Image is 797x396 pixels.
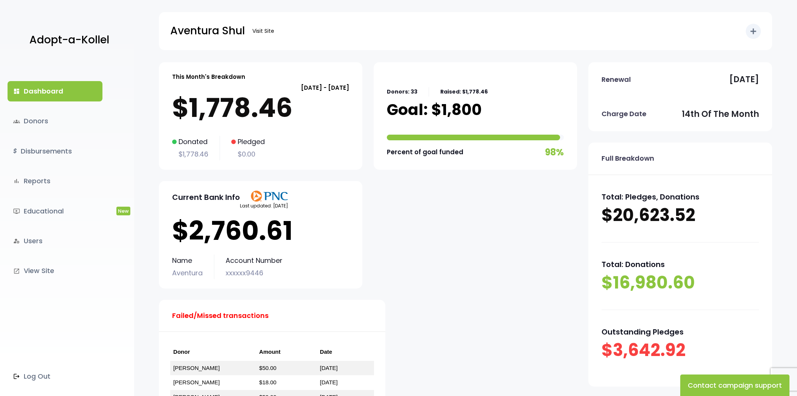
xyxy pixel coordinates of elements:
a: groupsDonors [8,111,102,131]
p: $16,980.60 [602,271,759,295]
th: Donor [170,343,256,361]
p: Current Bank Info [172,190,240,204]
p: $3,642.92 [602,339,759,362]
button: Contact campaign support [680,375,789,396]
i: add [749,27,758,36]
p: [DATE] [729,72,759,87]
i: manage_accounts [13,238,20,244]
a: $18.00 [259,379,276,385]
p: Aventura Shul [170,21,245,40]
p: Percent of goal funded [387,146,463,158]
p: Donors: 33 [387,87,417,97]
a: Log Out [8,366,102,387]
p: $1,778.46 [172,93,349,123]
button: add [746,24,761,39]
p: $0.00 [231,148,265,160]
p: Failed/Missed transactions [172,310,269,322]
p: Raised: $1,778.46 [440,87,488,97]
p: $2,760.61 [172,216,349,246]
p: xxxxxx9446 [226,267,282,279]
a: [PERSON_NAME] [173,365,220,371]
p: Outstanding Pledges [602,325,759,339]
p: $20,623.52 [602,204,759,227]
p: Name [172,255,203,267]
a: $50.00 [259,365,276,371]
a: [DATE] [320,379,337,385]
i: bar_chart [13,178,20,184]
i: ondemand_video [13,208,20,215]
p: Goal: $1,800 [387,100,482,119]
a: manage_accountsUsers [8,231,102,251]
a: dashboardDashboard [8,81,102,101]
a: ondemand_videoEducationalNew [8,201,102,221]
p: [DATE] - [DATE] [172,83,349,93]
p: Pledged [231,136,265,148]
a: [DATE] [320,365,337,371]
a: $Disbursements [8,141,102,161]
p: Total: Donations [602,258,759,271]
p: 14th of the month [682,107,759,122]
th: Date [317,343,374,361]
a: bar_chartReports [8,171,102,191]
p: Charge Date [602,108,646,120]
p: Renewal [602,74,631,86]
a: launchView Site [8,261,102,281]
p: Account Number [226,255,282,267]
p: Last updated: [DATE] [240,202,288,210]
span: groups [13,118,20,125]
img: PNClogo.svg [250,190,288,202]
p: $1,778.46 [172,148,208,160]
span: New [116,207,130,215]
i: launch [13,268,20,275]
a: Visit Site [249,24,278,38]
p: Donated [172,136,208,148]
a: [PERSON_NAME] [173,379,220,385]
p: Aventura [172,267,203,279]
p: Total: Pledges, Donations [602,190,759,204]
p: 98% [545,144,564,160]
i: dashboard [13,88,20,95]
a: Adopt-a-Kollel [26,22,109,58]
th: Amount [256,343,317,361]
p: Full Breakdown [602,152,654,164]
i: $ [13,146,17,157]
p: Adopt-a-Kollel [29,31,109,49]
p: This Month's Breakdown [172,72,245,82]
